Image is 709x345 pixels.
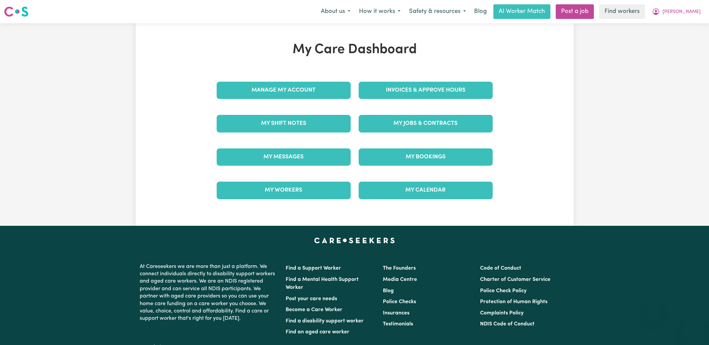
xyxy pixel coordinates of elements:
[217,148,351,166] a: My Messages
[383,310,409,316] a: Insurances
[314,238,395,243] a: Careseekers home page
[286,266,341,271] a: Find a Support Worker
[355,5,405,19] button: How it works
[556,4,594,19] a: Post a job
[286,296,337,302] a: Post your care needs
[493,4,550,19] a: AI Worker Match
[480,299,547,304] a: Protection of Human Rights
[286,307,342,312] a: Become a Care Worker
[480,310,524,316] a: Complaints Policy
[480,266,521,271] a: Code of Conduct
[480,277,550,282] a: Charter of Customer Service
[480,288,527,294] a: Police Check Policy
[286,318,364,324] a: Find a disability support worker
[383,299,416,304] a: Police Checks
[383,288,394,294] a: Blog
[217,115,351,132] a: My Shift Notes
[4,6,29,18] img: Careseekers logo
[217,82,351,99] a: Manage My Account
[383,321,413,327] a: Testimonials
[217,182,351,199] a: My Workers
[682,318,704,340] iframe: Button to launch messaging window
[359,182,493,199] a: My Calendar
[648,5,705,19] button: My Account
[383,266,416,271] a: The Founders
[599,4,645,19] a: Find workers
[286,329,349,335] a: Find an aged care worker
[359,115,493,132] a: My Jobs & Contracts
[359,82,493,99] a: Invoices & Approve Hours
[286,277,359,290] a: Find a Mental Health Support Worker
[383,277,417,282] a: Media Centre
[647,302,660,316] iframe: Close message
[480,321,534,327] a: NDIS Code of Conduct
[317,5,355,19] button: About us
[470,4,491,19] a: Blog
[359,148,493,166] a: My Bookings
[140,260,278,325] p: At Careseekers we are more than just a platform. We connect individuals directly to disability su...
[663,8,701,16] span: [PERSON_NAME]
[405,5,470,19] button: Safety & resources
[4,4,29,19] a: Careseekers logo
[213,42,497,58] h1: My Care Dashboard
